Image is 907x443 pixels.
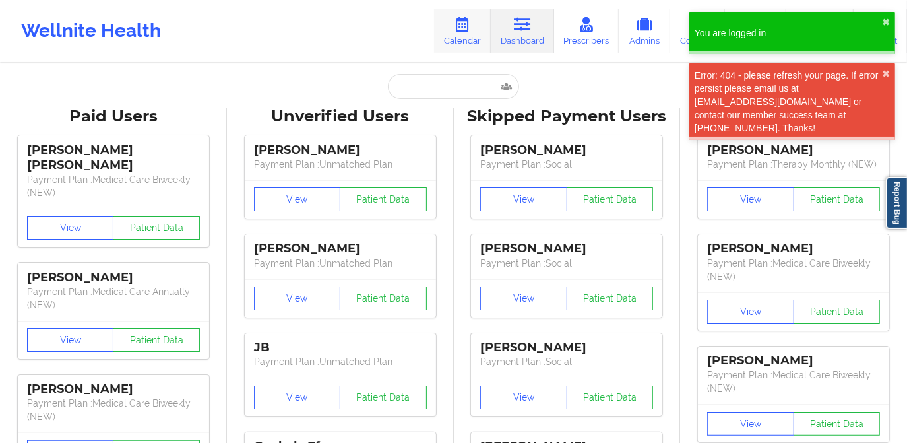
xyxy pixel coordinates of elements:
a: Dashboard [491,9,554,53]
div: JB [254,340,427,355]
div: Paid Users [9,106,218,127]
div: [PERSON_NAME] [480,143,653,158]
button: Patient Data [113,216,200,240]
button: Patient Data [113,328,200,352]
div: [PERSON_NAME] [254,143,427,158]
p: Payment Plan : Medical Care Biweekly (NEW) [27,173,200,199]
div: [PERSON_NAME] [707,353,880,368]
div: [PERSON_NAME] [254,241,427,256]
button: close [882,17,890,28]
div: Skipped Payment Users [463,106,672,127]
p: Payment Plan : Medical Care Biweekly (NEW) [707,368,880,395]
button: Patient Data [567,287,654,310]
p: Payment Plan : Therapy Monthly (NEW) [707,158,880,171]
div: Error: 404 - please refresh your page. If error persist please email us at [EMAIL_ADDRESS][DOMAIN... [695,69,882,135]
button: Patient Data [567,386,654,409]
a: Report Bug [886,177,907,229]
button: View [27,328,114,352]
p: Payment Plan : Unmatched Plan [254,257,427,270]
p: Payment Plan : Medical Care Annually (NEW) [27,285,200,312]
p: Payment Plan : Medical Care Biweekly (NEW) [27,397,200,423]
div: [PERSON_NAME] [27,382,200,397]
div: Unverified Users [236,106,445,127]
button: View [707,300,794,324]
button: View [254,187,341,211]
div: [PERSON_NAME] [PERSON_NAME] [27,143,200,173]
p: Payment Plan : Medical Care Biweekly (NEW) [707,257,880,283]
p: Payment Plan : Social [480,158,653,171]
button: View [480,386,567,409]
p: Payment Plan : Unmatched Plan [254,158,427,171]
button: View [27,216,114,240]
div: [PERSON_NAME] [480,340,653,355]
p: Payment Plan : Unmatched Plan [254,355,427,368]
button: View [480,287,567,310]
button: close [882,69,890,79]
a: Admins [619,9,670,53]
button: View [254,287,341,310]
div: [PERSON_NAME] [707,241,880,256]
button: Patient Data [340,386,427,409]
div: You are logged in [695,26,882,40]
p: Payment Plan : Social [480,257,653,270]
button: Patient Data [567,187,654,211]
button: Patient Data [340,287,427,310]
div: [PERSON_NAME] [27,270,200,285]
a: Coaches [670,9,725,53]
button: Patient Data [794,187,881,211]
a: Calendar [434,9,491,53]
a: Prescribers [554,9,619,53]
p: Payment Plan : Social [480,355,653,368]
button: Patient Data [794,300,881,324]
button: View [480,187,567,211]
button: View [707,187,794,211]
button: View [254,386,341,409]
button: Patient Data [340,187,427,211]
button: Patient Data [794,412,881,436]
button: View [707,412,794,436]
div: [PERSON_NAME] [480,241,653,256]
